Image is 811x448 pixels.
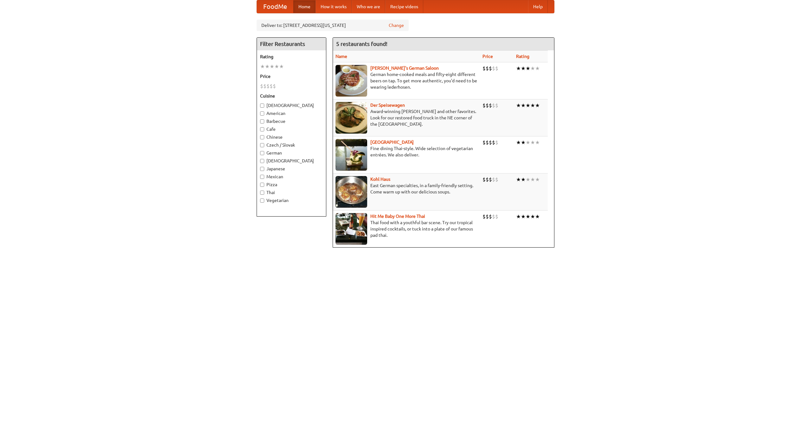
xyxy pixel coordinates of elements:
li: ★ [530,139,535,146]
a: How it works [316,0,352,13]
li: $ [492,176,495,183]
input: Czech / Slovak [260,143,264,147]
label: [DEMOGRAPHIC_DATA] [260,158,323,164]
a: Der Speisewagen [370,103,405,108]
img: esthers.jpg [335,65,367,97]
img: babythai.jpg [335,213,367,245]
li: $ [270,83,273,90]
li: ★ [265,63,270,70]
li: $ [489,65,492,72]
li: ★ [535,65,540,72]
li: ★ [516,213,521,220]
li: ★ [260,63,265,70]
a: FoodMe [257,0,293,13]
img: satay.jpg [335,139,367,171]
a: Name [335,54,347,59]
a: Price [482,54,493,59]
li: $ [263,83,266,90]
h5: Price [260,73,323,79]
li: ★ [521,176,526,183]
a: Recipe videos [385,0,423,13]
li: $ [482,176,486,183]
label: Czech / Slovak [260,142,323,148]
li: ★ [530,213,535,220]
label: [DEMOGRAPHIC_DATA] [260,102,323,109]
a: Rating [516,54,529,59]
label: Thai [260,189,323,196]
li: $ [492,139,495,146]
input: Thai [260,191,264,195]
label: American [260,110,323,117]
li: $ [492,65,495,72]
li: $ [273,83,276,90]
li: ★ [530,65,535,72]
a: Home [293,0,316,13]
li: $ [495,176,498,183]
p: Award-winning [PERSON_NAME] and other favorites. Look for our restored food truck in the NE corne... [335,108,477,127]
img: kohlhaus.jpg [335,176,367,208]
li: ★ [535,102,540,109]
li: ★ [516,176,521,183]
li: $ [489,176,492,183]
label: Japanese [260,166,323,172]
p: Fine dining Thai-style. Wide selection of vegetarian entrées. We also deliver. [335,145,477,158]
li: ★ [526,213,530,220]
li: $ [489,102,492,109]
li: $ [495,65,498,72]
a: Kohl Haus [370,177,390,182]
li: ★ [535,139,540,146]
li: $ [482,102,486,109]
h5: Cuisine [260,93,323,99]
li: $ [489,139,492,146]
li: ★ [526,102,530,109]
h4: Filter Restaurants [257,38,326,50]
a: Hit Me Baby One More Thai [370,214,425,219]
a: [GEOGRAPHIC_DATA] [370,140,414,145]
p: Thai food with a youthful bar scene. Try our tropical inspired cocktails, or tuck into a plate of... [335,219,477,238]
input: Vegetarian [260,199,264,203]
li: $ [486,176,489,183]
li: $ [495,139,498,146]
li: ★ [535,213,540,220]
img: speisewagen.jpg [335,102,367,134]
label: Cafe [260,126,323,132]
label: German [260,150,323,156]
input: Mexican [260,175,264,179]
p: German home-cooked meals and fifty-eight different beers on tap. To get more authentic, you'd nee... [335,71,477,90]
input: Pizza [260,183,264,187]
li: $ [486,213,489,220]
li: ★ [516,139,521,146]
input: [DEMOGRAPHIC_DATA] [260,104,264,108]
input: Japanese [260,167,264,171]
a: Change [389,22,404,28]
li: $ [260,83,263,90]
input: German [260,151,264,155]
input: Chinese [260,135,264,139]
li: ★ [521,65,526,72]
li: $ [486,102,489,109]
li: ★ [526,139,530,146]
label: Mexican [260,174,323,180]
a: [PERSON_NAME]'s German Saloon [370,66,439,71]
li: ★ [516,65,521,72]
li: ★ [274,63,279,70]
li: ★ [521,139,526,146]
li: $ [489,213,492,220]
div: Deliver to: [STREET_ADDRESS][US_STATE] [257,20,409,31]
label: Barbecue [260,118,323,124]
li: $ [482,139,486,146]
li: $ [492,102,495,109]
li: ★ [530,176,535,183]
input: [DEMOGRAPHIC_DATA] [260,159,264,163]
li: ★ [279,63,284,70]
a: Help [528,0,548,13]
li: $ [486,65,489,72]
li: ★ [535,176,540,183]
li: $ [482,65,486,72]
label: Chinese [260,134,323,140]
